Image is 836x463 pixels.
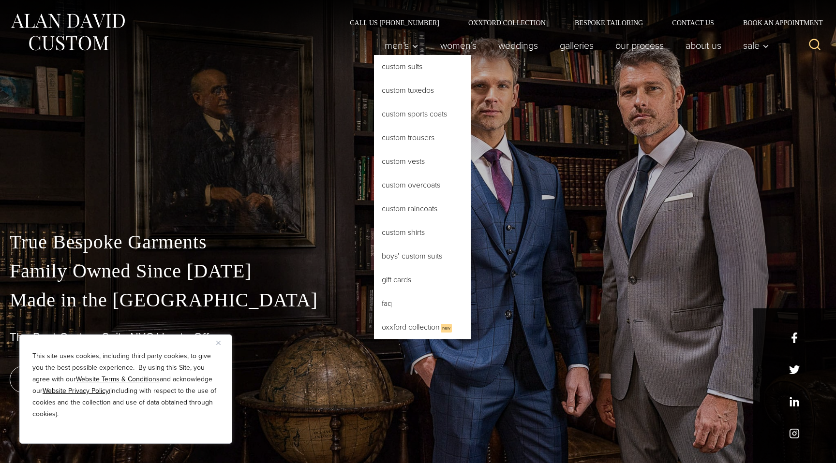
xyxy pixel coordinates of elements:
[374,245,471,268] a: Boys’ Custom Suits
[675,36,732,55] a: About Us
[430,36,488,55] a: Women’s
[803,34,826,57] button: View Search Form
[374,126,471,149] a: Custom Trousers
[560,19,657,26] a: Bespoke Tailoring
[743,41,769,50] span: Sale
[374,268,471,291] a: Gift Cards
[657,19,729,26] a: Contact Us
[374,150,471,173] a: Custom Vests
[454,19,560,26] a: Oxxford Collection
[385,41,418,50] span: Men’s
[32,350,219,420] p: This site uses cookies, including third party cookies, to give you the best possible experience. ...
[216,337,228,348] button: Close
[441,324,452,333] span: New
[605,36,675,55] a: Our Process
[335,19,454,26] a: Call Us [PHONE_NUMBER]
[374,292,471,315] a: FAQ
[10,366,145,393] a: book an appointment
[488,36,549,55] a: weddings
[374,55,471,78] a: Custom Suits
[10,11,126,54] img: Alan David Custom
[374,221,471,244] a: Custom Shirts
[374,36,775,55] nav: Primary Navigation
[549,36,605,55] a: Galleries
[374,79,471,102] a: Custom Tuxedos
[335,19,826,26] nav: Secondary Navigation
[10,330,826,344] h1: The Best Custom Suits NYC Has to Offer
[729,19,826,26] a: Book an Appointment
[374,174,471,197] a: Custom Overcoats
[374,316,471,339] a: Oxxford CollectionNew
[76,374,160,384] a: Website Terms & Conditions
[10,228,826,315] p: True Bespoke Garments Family Owned Since [DATE] Made in the [GEOGRAPHIC_DATA]
[374,197,471,220] a: Custom Raincoats
[216,341,221,345] img: Close
[374,102,471,126] a: Custom Sports Coats
[43,386,109,396] a: Website Privacy Policy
